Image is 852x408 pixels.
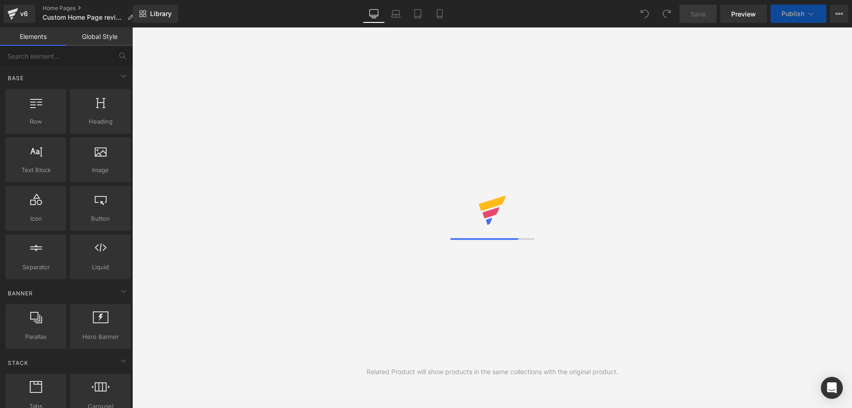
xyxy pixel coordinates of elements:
span: Hero Banner [73,332,128,342]
span: Row [8,117,64,126]
a: Mobile [429,5,451,23]
span: Library [150,10,172,18]
span: Save [690,9,706,19]
a: Home Pages [43,5,141,12]
span: Text Block [8,165,64,175]
div: v6 [18,8,30,20]
a: Tablet [407,5,429,23]
span: Image [73,165,128,175]
span: Custom Home Page revised [43,14,124,21]
a: Global Style [66,27,133,46]
a: New Library [133,5,178,23]
div: Open Intercom Messenger [821,377,843,399]
span: Preview [731,9,756,19]
a: Preview [720,5,767,23]
span: Liquid [73,262,128,272]
button: Publish [771,5,826,23]
button: Redo [658,5,676,23]
button: Undo [636,5,654,23]
a: Desktop [363,5,385,23]
button: More [830,5,848,23]
span: Button [73,214,128,223]
span: Base [7,74,25,82]
span: Banner [7,289,34,298]
span: Stack [7,359,29,367]
span: Separator [8,262,64,272]
span: Parallax [8,332,64,342]
span: Publish [782,10,804,17]
span: Heading [73,117,128,126]
span: Icon [8,214,64,223]
div: Related Product will show products in the same collections with the original product. [367,367,618,377]
a: v6 [4,5,35,23]
a: Laptop [385,5,407,23]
